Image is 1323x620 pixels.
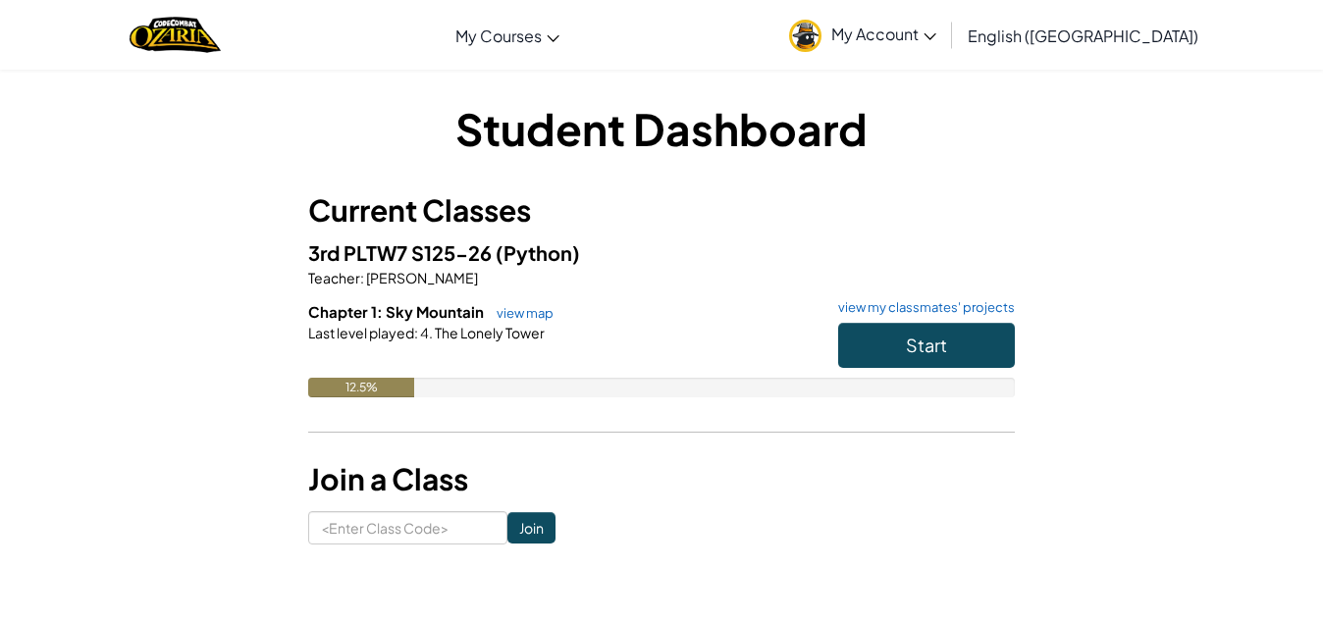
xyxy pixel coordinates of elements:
span: : [360,269,364,286]
span: [PERSON_NAME] [364,269,478,286]
a: Ozaria by CodeCombat logo [130,15,221,55]
div: 12.5% [308,378,414,397]
a: My Account [779,4,946,66]
input: <Enter Class Code> [308,511,507,544]
span: Teacher [308,269,360,286]
span: Start [906,334,947,356]
button: Start [838,323,1015,368]
span: The Lonely Tower [433,324,545,341]
span: (Python) [496,240,580,265]
span: English ([GEOGRAPHIC_DATA]) [968,26,1198,46]
span: My Courses [455,26,542,46]
span: 3rd PLTW7 S125-26 [308,240,496,265]
a: view my classmates' projects [828,301,1015,314]
h3: Current Classes [308,188,1015,232]
span: 4. [418,324,433,341]
img: avatar [789,20,821,52]
span: Last level played [308,324,414,341]
a: My Courses [446,9,569,62]
input: Join [507,512,556,543]
h1: Student Dashboard [308,98,1015,159]
h3: Join a Class [308,457,1015,501]
span: My Account [831,24,936,44]
span: : [414,324,418,341]
img: Home [130,15,221,55]
a: English ([GEOGRAPHIC_DATA]) [958,9,1208,62]
span: Chapter 1: Sky Mountain [308,302,487,321]
a: view map [487,305,554,321]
